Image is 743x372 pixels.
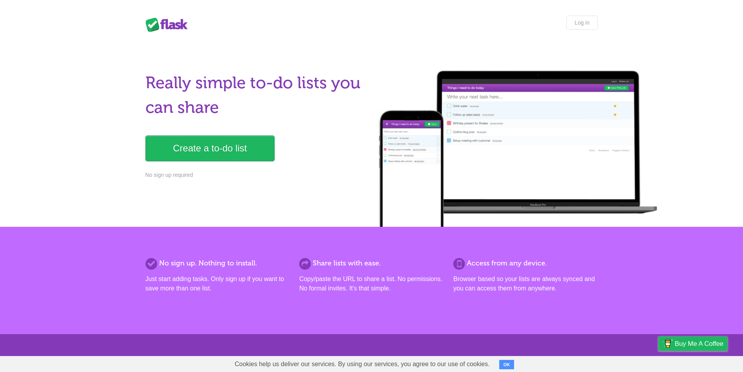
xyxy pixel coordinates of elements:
[675,337,723,351] span: Buy me a coffee
[658,336,727,351] a: Buy me a coffee
[453,258,598,269] h2: Access from any device.
[299,258,443,269] h2: Share lists with ease.
[499,360,514,369] button: OK
[453,274,598,293] p: Browser based so your lists are always synced and you can access them from anywhere.
[145,258,290,269] h2: No sign up. Nothing to install.
[145,135,275,161] a: Create a to-do list
[145,18,192,32] div: Flask Lists
[145,274,290,293] p: Just start adding tasks. Only sign up if you want to save more than one list.
[227,356,498,372] span: Cookies help us deliver our services. By using our services, you agree to our use of cookies.
[566,16,598,30] a: Log in
[145,171,367,179] p: No sign up required
[299,274,443,293] p: Copy/paste the URL to share a list. No permissions. No formal invites. It's that simple.
[662,337,673,350] img: Buy me a coffee
[145,71,367,120] h1: Really simple to-do lists you can share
